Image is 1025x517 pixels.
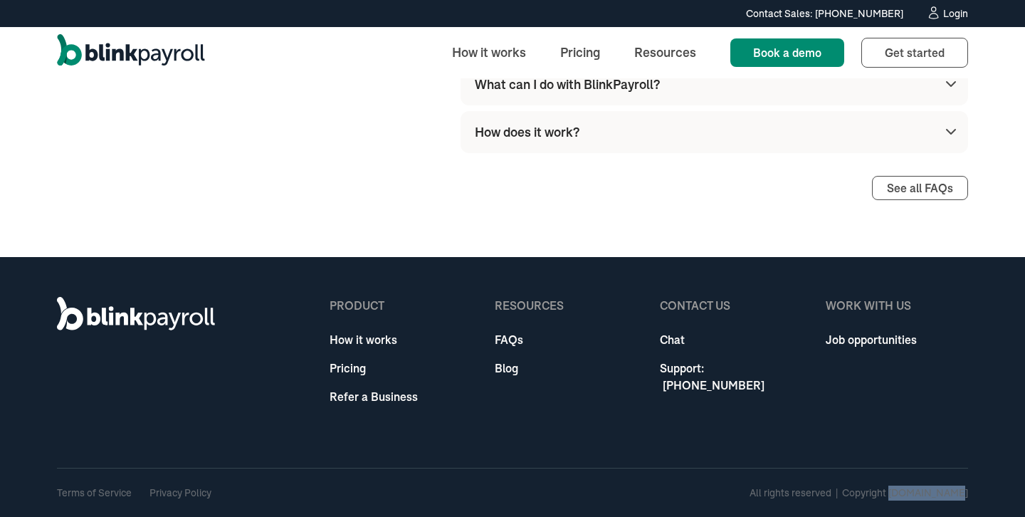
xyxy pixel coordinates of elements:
div: Contact Us [660,297,802,314]
div: Login [943,9,968,19]
a: How it works [330,331,418,348]
a: How it works [441,37,537,68]
a: Resources [623,37,708,68]
a: Refer a Business [330,388,418,405]
a: Pricing [330,360,418,377]
div: How does it work? [475,122,579,142]
a: Terms of Service [57,486,132,499]
a: Support: [PHONE_NUMBER] [660,360,802,394]
a: Pricing [549,37,611,68]
div: What can I do with BlinkPayroll? [475,75,660,94]
a: FAQs [495,331,564,348]
a: Get started [861,38,968,68]
a: Privacy Policy [149,486,211,499]
div: See all FAQs [887,182,953,194]
a: Chat [660,331,802,348]
div: WORK WITH US [826,297,917,314]
a: See all FAQs [872,176,968,200]
a: home [57,34,205,71]
div: Resources [495,297,564,314]
span: Book a demo [753,46,821,60]
a: Login [926,6,968,21]
div: All rights reserved | Copyright [DOMAIN_NAME] [750,486,968,501]
a: Blog [495,360,564,377]
span: Get started [885,46,945,60]
a: Book a demo [730,38,844,67]
a: Job opportunities [826,331,917,348]
div: product [330,297,418,314]
div: Contact Sales: [PHONE_NUMBER] [746,6,903,21]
